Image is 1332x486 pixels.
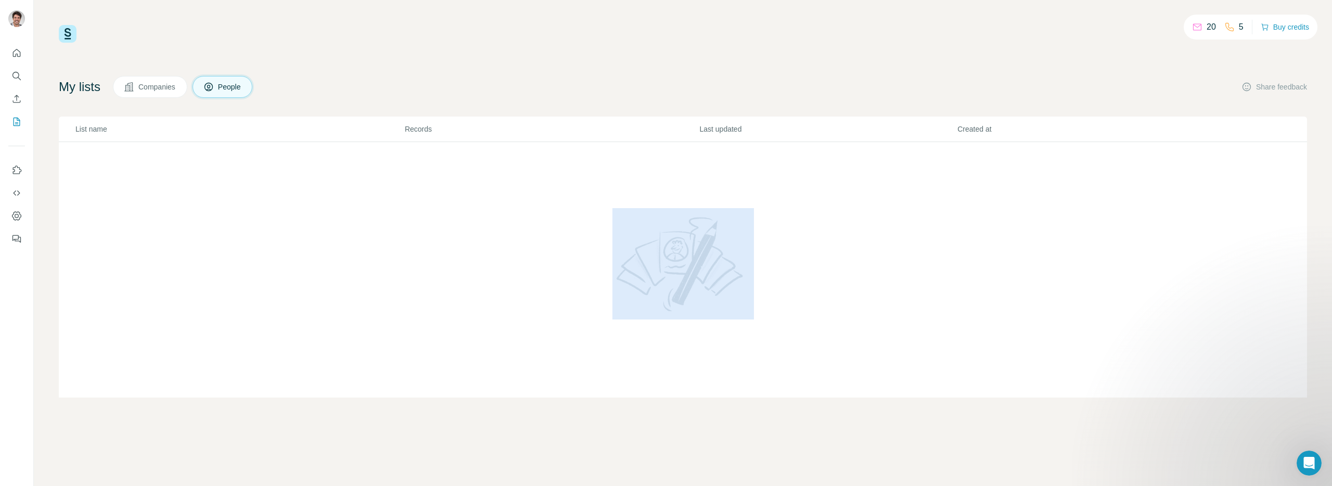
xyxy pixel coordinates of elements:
p: 20 [1207,21,1216,33]
button: Feedback [8,229,25,248]
button: Dashboard [8,207,25,225]
button: Use Surfe on LinkedIn [8,161,25,180]
p: Last updated [699,124,956,134]
button: Enrich CSV [8,89,25,108]
img: Surfe Logo [59,25,76,43]
button: Use Surfe API [8,184,25,202]
p: 5 [1239,21,1244,33]
h4: My lists [59,79,100,95]
button: Quick start [8,44,25,62]
button: Search [8,67,25,85]
p: List name [75,124,404,134]
span: People [218,82,242,92]
iframe: Intercom live chat [1297,451,1322,476]
button: Buy credits [1261,20,1309,34]
button: My lists [8,112,25,131]
img: No lists found [612,208,754,319]
button: Share feedback [1241,82,1307,92]
p: Created at [957,124,1214,134]
span: Companies [138,82,176,92]
p: Records [405,124,699,134]
img: Avatar [8,10,25,27]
